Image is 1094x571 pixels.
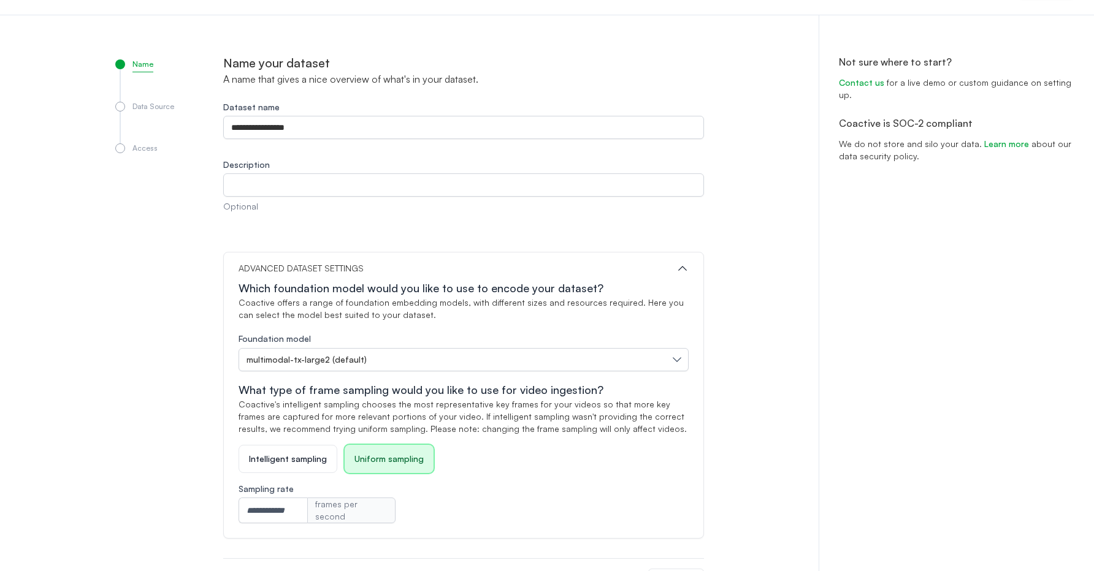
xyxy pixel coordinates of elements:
p: Access [132,143,158,156]
p: ADVANCED DATASET SETTINGS [239,262,364,274]
label: Sampling rate [239,483,689,495]
button: multimodal-tx-large2 (default) [239,348,689,371]
p: Data Source [132,102,174,114]
a: Learn more [984,138,1029,149]
p: Intelligent sampling [249,453,327,465]
label: Description [223,159,704,171]
p: Uniform sampling [354,453,424,465]
h2: Coactive is SOC-2 compliant [839,116,1074,130]
p: Coactive's intelligent sampling chooses the most representative key frames for your videos so tha... [239,398,689,435]
div: Optional [223,200,704,213]
button: ADVANCED DATASET SETTINGS [239,262,689,274]
p: Coactive offers a range of foundation embedding models, with different sizes and resources requir... [239,297,689,321]
span: multimodal-tx-large2 (default) [247,354,367,366]
h2: Not sure where to start? [839,55,1074,69]
p: Name [132,59,153,72]
p: for a live demo or custom guidance on setting up. [839,69,1074,116]
h1: Name your dataset [223,55,704,72]
a: Contact us [839,77,884,88]
p: We do not store and silo your data. about our data security policy. [839,130,1074,177]
p: Which foundation model would you like to use to encode your dataset? [239,279,689,297]
p: A name that gives a nice overview of what's in your dataset. [223,72,704,86]
p: What type of frame sampling would you like to use for video ingestion? [239,381,689,398]
label: Dataset name [223,101,704,113]
label: Foundation model [239,333,311,344]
